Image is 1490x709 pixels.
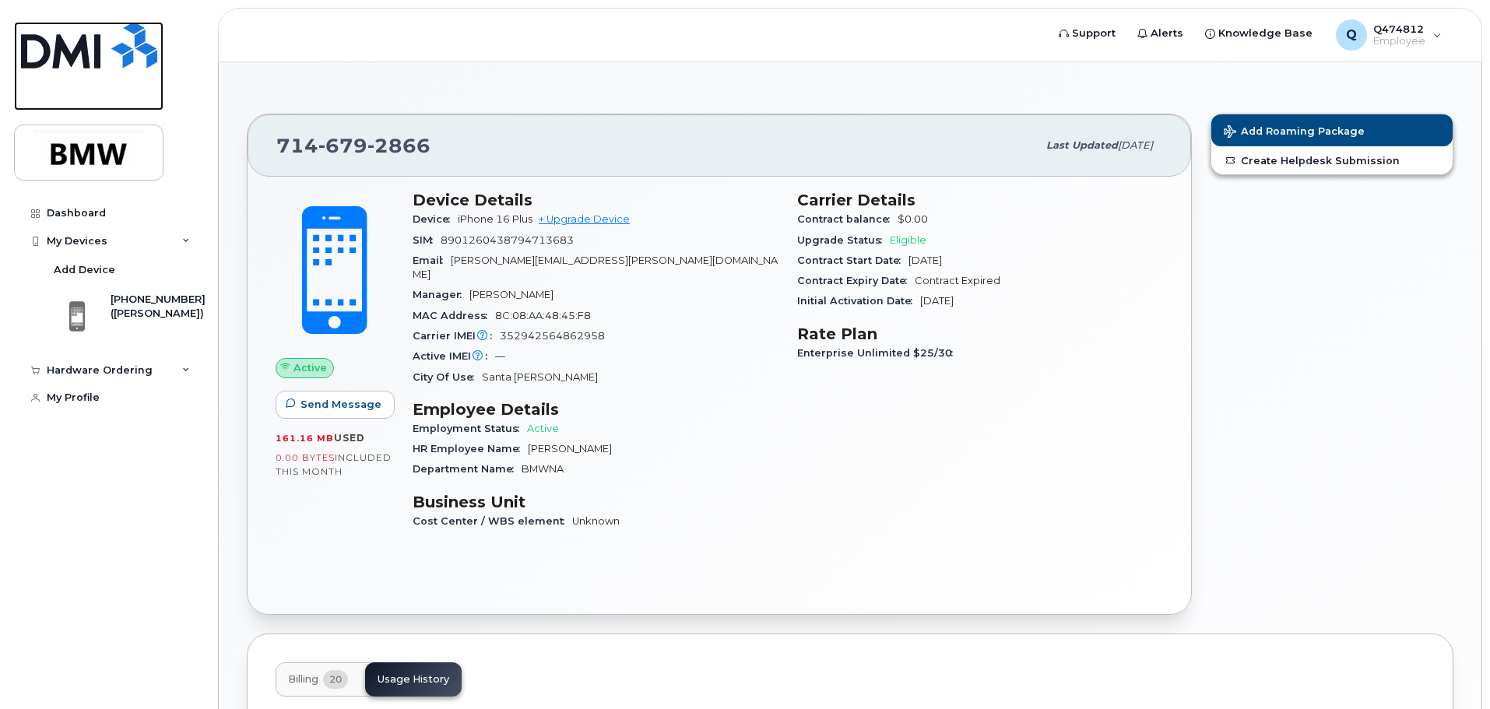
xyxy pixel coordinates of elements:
[413,443,528,455] span: HR Employee Name
[413,423,527,434] span: Employment Status
[797,213,898,225] span: Contract balance
[1422,641,1478,697] iframe: Messenger Launcher
[276,452,335,463] span: 0.00 Bytes
[528,443,612,455] span: [PERSON_NAME]
[276,391,395,419] button: Send Message
[572,515,620,527] span: Unknown
[413,213,458,225] span: Device
[500,330,605,342] span: 352942564862958
[898,213,928,225] span: $0.00
[323,670,348,689] span: 20
[288,673,318,686] span: Billing
[413,310,495,321] span: MAC Address
[797,295,920,307] span: Initial Activation Date
[1211,114,1453,146] button: Add Roaming Package
[522,463,564,475] span: BMWNA
[1046,139,1118,151] span: Last updated
[441,234,574,246] span: 8901260438794713683
[539,213,630,225] a: + Upgrade Device
[469,289,553,300] span: [PERSON_NAME]
[413,493,778,511] h3: Business Unit
[413,400,778,419] h3: Employee Details
[482,371,598,383] span: Santa [PERSON_NAME]
[413,515,572,527] span: Cost Center / WBS element
[413,463,522,475] span: Department Name
[797,254,908,266] span: Contract Start Date
[413,371,482,383] span: City Of Use
[293,360,327,375] span: Active
[413,234,441,246] span: SIM
[797,191,1163,209] h3: Carrier Details
[413,254,778,280] span: [PERSON_NAME][EMAIL_ADDRESS][PERSON_NAME][DOMAIN_NAME]
[413,330,500,342] span: Carrier IMEI
[1211,146,1453,174] a: Create Helpdesk Submission
[334,432,365,444] span: used
[1224,125,1365,140] span: Add Roaming Package
[1118,139,1153,151] span: [DATE]
[920,295,954,307] span: [DATE]
[413,191,778,209] h3: Device Details
[413,289,469,300] span: Manager
[527,423,559,434] span: Active
[797,347,961,359] span: Enterprise Unlimited $25/30
[915,275,1000,286] span: Contract Expired
[890,234,926,246] span: Eligible
[797,234,890,246] span: Upgrade Status
[318,134,367,157] span: 679
[908,254,942,266] span: [DATE]
[300,397,381,412] span: Send Message
[413,254,451,266] span: Email
[276,134,430,157] span: 714
[495,350,505,362] span: —
[797,325,1163,343] h3: Rate Plan
[276,433,334,444] span: 161.16 MB
[367,134,430,157] span: 2866
[413,350,495,362] span: Active IMEI
[495,310,591,321] span: 8C:08:AA:48:45:F8
[458,213,532,225] span: iPhone 16 Plus
[797,275,915,286] span: Contract Expiry Date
